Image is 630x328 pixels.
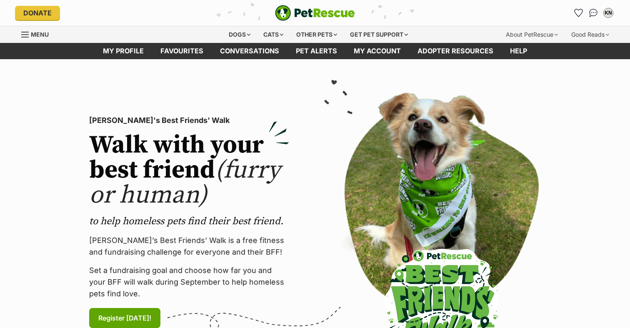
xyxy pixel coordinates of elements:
a: My profile [95,43,152,59]
a: Conversations [587,6,600,20]
p: to help homeless pets find their best friend. [89,215,289,228]
div: Cats [257,26,289,43]
div: About PetRescue [500,26,564,43]
p: [PERSON_NAME]’s Best Friends' Walk is a free fitness and fundraising challenge for everyone and t... [89,235,289,258]
p: [PERSON_NAME]'s Best Friends' Walk [89,115,289,126]
span: (furry or human) [89,155,280,211]
a: Help [502,43,535,59]
div: KN [604,9,612,17]
a: Donate [15,6,60,20]
a: Register [DATE]! [89,308,160,328]
div: Get pet support [344,26,414,43]
a: Menu [21,26,55,41]
a: My account [345,43,409,59]
a: Favourites [572,6,585,20]
a: Pet alerts [287,43,345,59]
button: My account [602,6,615,20]
a: Adopter resources [409,43,502,59]
span: Register [DATE]! [98,313,151,323]
ul: Account quick links [572,6,615,20]
div: Dogs [223,26,256,43]
a: PetRescue [275,5,355,21]
img: logo-e224e6f780fb5917bec1dbf3a21bbac754714ae5b6737aabdf751b685950b380.svg [275,5,355,21]
p: Set a fundraising goal and choose how far you and your BFF will walk during September to help hom... [89,265,289,300]
img: chat-41dd97257d64d25036548639549fe6c8038ab92f7586957e7f3b1b290dea8141.svg [589,9,598,17]
span: Menu [31,31,49,38]
a: conversations [212,43,287,59]
a: Favourites [152,43,212,59]
h2: Walk with your best friend [89,133,289,208]
div: Good Reads [565,26,615,43]
div: Other pets [290,26,343,43]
